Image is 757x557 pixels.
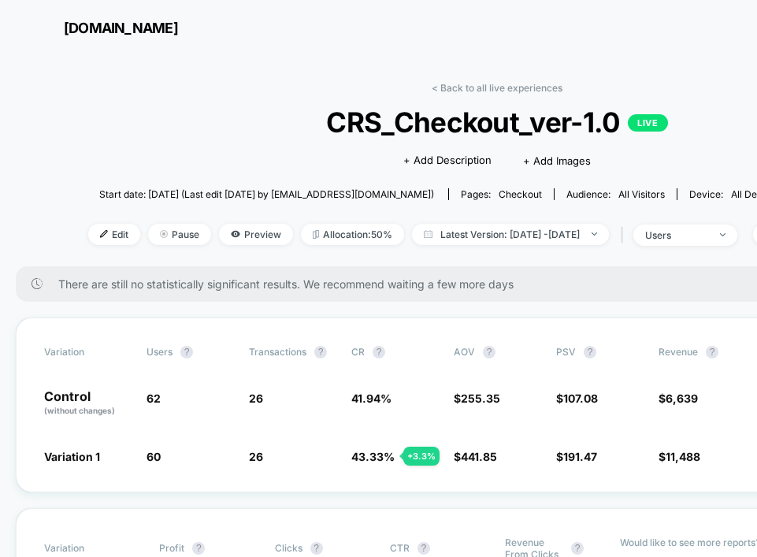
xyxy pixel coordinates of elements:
span: 107.08 [563,392,598,405]
span: Latest Version: [DATE] - [DATE] [412,224,609,245]
span: $ [454,450,497,463]
img: end [592,232,597,236]
button: ? [483,346,495,358]
span: 26 [249,450,263,463]
span: + Add Images [523,154,591,167]
span: 62 [147,392,161,405]
span: PSV [556,346,576,358]
span: Pause [148,224,211,245]
span: $ [454,392,500,405]
img: calendar [424,230,432,238]
span: 441.85 [461,450,497,463]
span: Transactions [249,346,306,358]
div: + 3.3 % [403,447,440,466]
span: Preview [219,224,293,245]
button: ? [314,346,327,358]
span: 26 [249,392,263,405]
span: 11,488 [666,450,700,463]
span: Revenue [659,346,698,358]
img: end [160,230,168,238]
span: Edit [88,224,140,245]
span: All Visitors [618,188,665,200]
img: edit [100,230,108,238]
span: + Add Description [403,153,492,169]
p: LIVE [628,114,667,132]
span: CTR [390,542,410,554]
span: 60 [147,450,161,463]
span: $ [659,450,700,463]
button: ? [706,346,718,358]
span: $ [556,392,598,405]
button: ? [584,346,596,358]
span: $ [556,450,597,463]
span: 6,639 [666,392,698,405]
span: Clicks [275,542,302,554]
button: [DOMAIN_NAME] [24,15,183,40]
button: ? [192,542,205,555]
a: < Back to all live experiences [432,82,562,94]
span: CR [351,346,365,358]
button: ? [373,346,385,358]
div: Audience: [566,188,665,200]
p: Control [44,390,131,417]
span: Allocation: 50% [301,224,404,245]
span: AOV [454,346,475,358]
img: end [720,233,725,236]
button: ? [417,542,430,555]
span: $ [659,392,698,405]
span: checkout [499,188,542,200]
span: Start date: [DATE] (Last edit [DATE] by [EMAIL_ADDRESS][DOMAIN_NAME]) [99,188,434,200]
button: ? [571,542,584,555]
span: Profit [159,542,184,554]
img: rebalance [313,230,319,239]
span: (without changes) [44,406,115,415]
span: 41.94 % [351,392,391,405]
span: 43.33 % [351,450,395,463]
span: | [617,224,633,247]
button: ? [180,346,193,358]
div: Pages: [461,188,542,200]
span: Variation 1 [44,450,100,463]
span: Variation [44,346,131,358]
span: 191.47 [563,450,597,463]
span: [DOMAIN_NAME] [64,20,178,36]
div: users [645,229,708,241]
span: 255.35 [461,392,500,405]
button: ? [310,542,323,555]
span: users [147,346,173,358]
